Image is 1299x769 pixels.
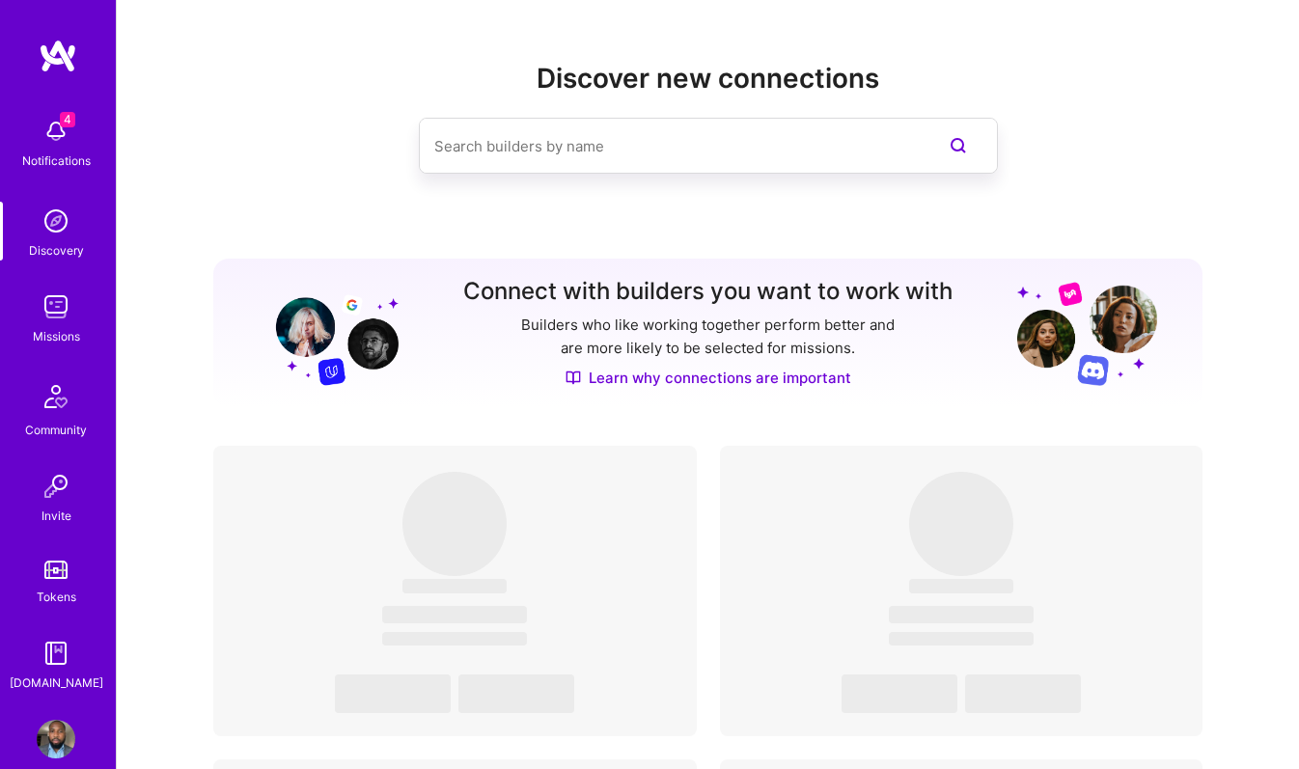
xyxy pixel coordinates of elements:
div: Community [25,420,87,440]
span: ‌ [382,606,527,623]
h2: Discover new connections [213,63,1202,95]
a: Learn why connections are important [566,368,851,388]
div: Missions [33,326,80,346]
span: ‌ [402,472,507,576]
span: ‌ [889,606,1034,623]
span: ‌ [458,674,574,713]
img: Invite [37,467,75,506]
img: Grow your network [259,280,399,386]
img: Grow your network [1017,281,1157,386]
span: ‌ [402,579,507,593]
img: Discover [566,370,581,386]
div: Notifications [22,151,91,171]
img: Community [33,373,79,420]
span: ‌ [909,579,1013,593]
img: guide book [37,634,75,673]
img: logo [39,39,77,73]
span: ‌ [335,674,451,713]
p: Builders who like working together perform better and are more likely to be selected for missions. [517,314,898,360]
div: Invite [41,506,71,526]
div: Discovery [29,240,84,261]
div: Tokens [37,587,76,607]
img: tokens [44,561,68,579]
img: User Avatar [37,720,75,758]
input: Search builders by name [434,122,905,171]
div: [DOMAIN_NAME] [10,673,103,693]
span: 4 [60,112,75,127]
span: ‌ [842,674,957,713]
span: ‌ [382,632,527,645]
img: teamwork [37,288,75,326]
a: User Avatar [32,720,80,758]
span: ‌ [965,674,1081,713]
span: ‌ [909,472,1013,576]
h3: Connect with builders you want to work with [463,278,953,306]
i: icon SearchPurple [947,134,970,157]
span: ‌ [889,632,1034,645]
img: bell [37,112,75,151]
img: discovery [37,202,75,240]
